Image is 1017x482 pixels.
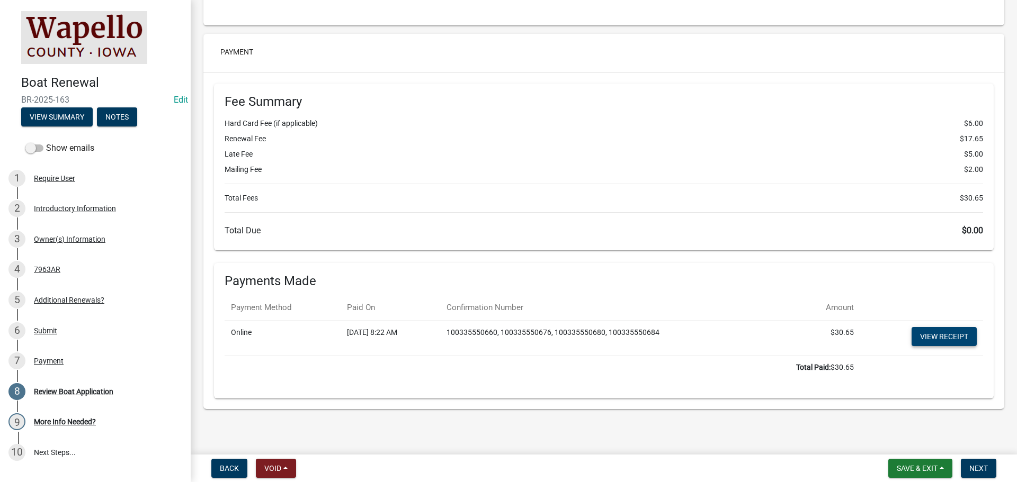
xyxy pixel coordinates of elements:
div: 7963AR [34,266,60,273]
span: $5.00 [964,149,983,160]
wm-modal-confirm: Edit Application Number [174,95,188,105]
wm-modal-confirm: Notes [97,113,137,122]
button: Save & Exit [888,459,952,478]
h6: Total Due [225,225,983,235]
span: $17.65 [960,133,983,144]
button: Payment [212,42,262,61]
li: Total Fees [225,193,983,204]
span: $6.00 [964,118,983,129]
button: Back [211,459,247,478]
div: Introductory Information [34,205,116,212]
span: Void [264,464,281,472]
div: More Info Needed? [34,418,96,425]
li: Mailing Fee [225,164,983,175]
span: Next [969,464,988,472]
label: Show emails [25,142,94,154]
div: 3 [8,231,25,248]
h6: Fee Summary [225,94,983,110]
button: Void [256,459,296,478]
h4: Boat Renewal [21,75,182,90]
li: Late Fee [225,149,983,160]
span: $30.65 [960,193,983,204]
div: 8 [8,383,25,400]
div: 9 [8,413,25,430]
th: Amount [796,295,860,320]
div: Owner(s) Information [34,235,105,243]
td: $30.65 [796,320,860,355]
span: Save & Exit [897,464,938,472]
a: Edit [174,95,188,105]
td: Online [225,320,341,355]
th: Paid On [341,295,440,320]
div: 4 [8,261,25,278]
a: View receipt [912,327,977,346]
li: Renewal Fee [225,133,983,144]
div: 7 [8,352,25,369]
div: Additional Renewals? [34,296,104,304]
b: Total Paid: [796,363,831,371]
li: Hard Card Fee (if applicable) [225,118,983,129]
span: $2.00 [964,164,983,175]
td: $30.65 [225,355,860,379]
button: Notes [97,107,137,126]
div: Require User [34,175,75,182]
th: Confirmation Number [440,295,796,320]
span: BR-2025-163 [21,95,169,105]
td: 100335550660, 100335550676, 100335550680, 100335550684 [440,320,796,355]
h6: Payments Made [225,274,983,289]
div: Payment [34,357,64,365]
div: 2 [8,200,25,217]
button: View Summary [21,107,93,126]
div: 6 [8,322,25,339]
button: Next [961,459,996,478]
div: Submit [34,327,57,334]
img: Wapello County, Iowa [21,11,147,64]
wm-modal-confirm: Summary [21,113,93,122]
span: Back [220,464,239,472]
div: 10 [8,444,25,461]
div: 1 [8,170,25,187]
span: $0.00 [962,225,983,235]
div: 5 [8,292,25,308]
td: [DATE] 8:22 AM [341,320,440,355]
div: Review Boat Application [34,388,113,395]
th: Payment Method [225,295,341,320]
